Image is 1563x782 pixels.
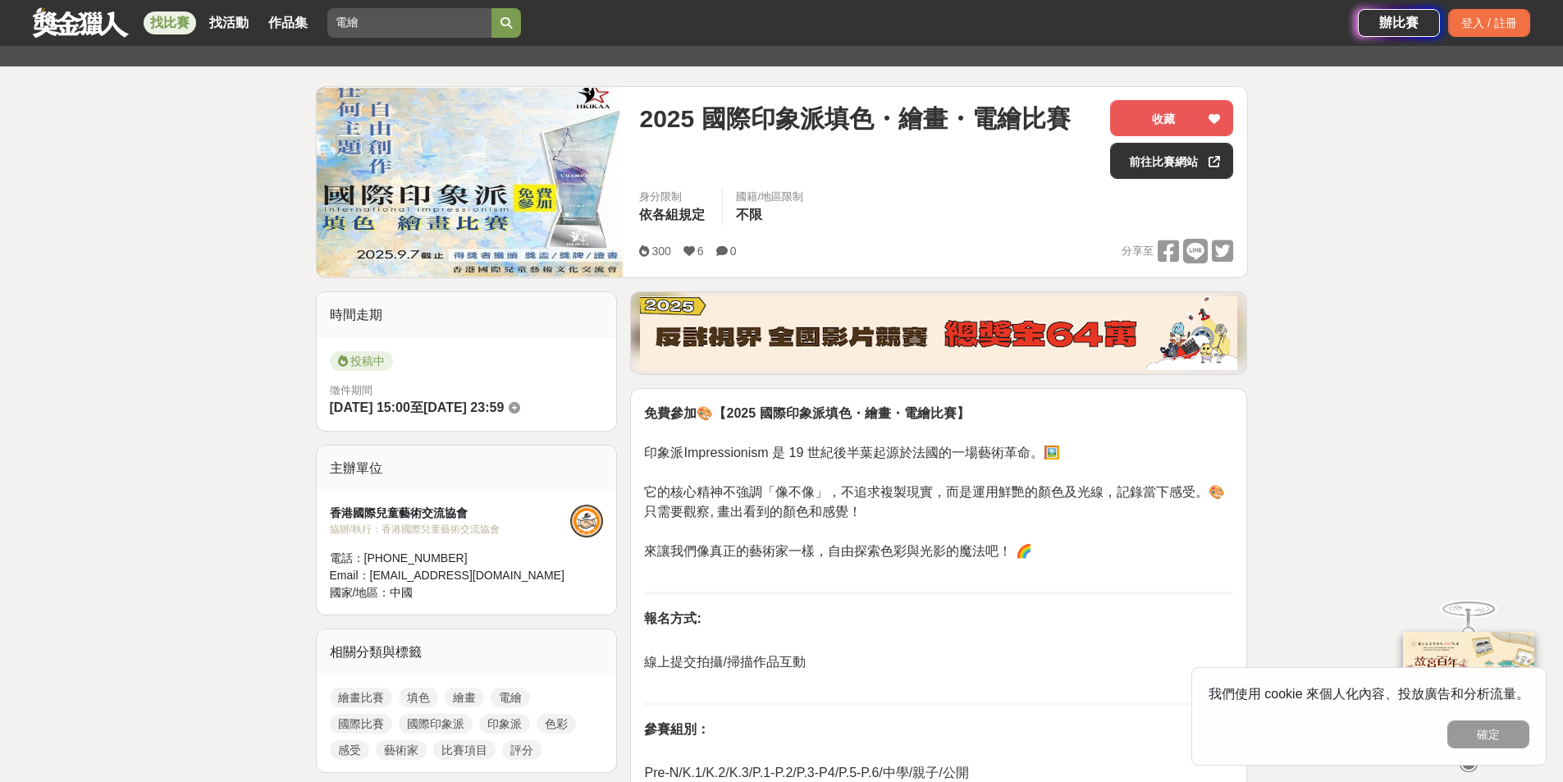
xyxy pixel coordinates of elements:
img: 968ab78a-c8e5-4181-8f9d-94c24feca916.png [1403,632,1534,741]
a: 印象派 [479,714,530,734]
span: 投稿中 [330,351,393,371]
button: 確定 [1447,720,1529,748]
div: 時間走期 [317,292,617,338]
strong: 參賽組別： [644,722,710,736]
a: 填色 [399,688,438,707]
span: 6 [697,245,704,258]
input: 這樣Sale也可以： 安聯人壽創意銷售法募集 [327,8,491,38]
span: Pre-N/K.1/K.2/K.3/P.1-P.2/P.3-P4/P.5-P.6/中學/親子/公開 [644,766,968,780]
a: 色彩 [537,714,576,734]
a: 藝術家 [376,740,427,760]
a: 找活動 [203,11,255,34]
a: 辦比賽 [1358,9,1440,37]
a: 電繪 [491,688,530,707]
span: 中國 [390,586,413,599]
a: 比賽項目 [433,740,496,760]
a: 作品集 [262,11,314,34]
span: 我們使用 cookie 來個人化內容、投放廣告和分析流量。 [1209,687,1529,701]
div: 國籍/地區限制 [736,189,803,205]
a: 評分 [502,740,542,760]
div: 主辦單位 [317,446,617,492]
a: 繪畫 [445,688,484,707]
div: 身分限制 [639,189,709,205]
div: 電話： [PHONE_NUMBER] [330,550,571,567]
div: 香港國際兒童藝術交流協會 [330,505,571,522]
div: 相關分類與標籤 [317,629,617,675]
span: 分享至 [1122,239,1154,263]
img: 760c60fc-bf85-49b1-bfa1-830764fee2cd.png [640,296,1237,370]
img: Cover Image [317,87,624,277]
span: 國家/地區： [330,586,391,599]
strong: 免費參加🎨【2025 國際印象派填色・繪畫・電繪比賽】 [644,406,969,420]
span: 線上提交拍攝/掃描作品互動 [644,655,805,669]
span: 印象派Impressionism 是 19 世紀後半葉起源於法國的一場藝術革命。🖼️ [644,446,1059,460]
a: 繪畫比賽 [330,688,392,707]
a: 國際印象派 [399,714,473,734]
div: 協辦/執行： 香港國際兒童藝術交流協會 [330,522,571,537]
span: 徵件期間 [330,384,372,396]
a: 國際比賽 [330,714,392,734]
span: 至 [410,400,423,414]
span: 300 [651,245,670,258]
span: 2025 國際印象派填色・繪畫・電繪比賽 [639,100,1070,137]
div: 登入 / 註冊 [1448,9,1530,37]
span: 來讓我們像真正的藝術家一樣，自由探索色彩與光影的魔法吧！ 🌈 [644,544,1031,558]
strong: 報名方式: [644,611,701,625]
span: [DATE] 23:59 [423,400,504,414]
span: 不限 [736,208,762,222]
span: 依各組規定 [639,208,705,222]
span: 它的核心精神不強調「像不像」，不追求複製現實，而是運用鮮艷的顏色及光線，記錄當下感受。🎨只需要觀察, 畫出看到的顏色和感覺！ [644,485,1225,519]
a: 前往比賽網站 [1110,143,1233,179]
span: [DATE] 15:00 [330,400,410,414]
a: 找比賽 [144,11,196,34]
button: 收藏 [1110,100,1233,136]
div: Email： [EMAIL_ADDRESS][DOMAIN_NAME] [330,567,571,584]
a: 感受 [330,740,369,760]
span: 0 [730,245,737,258]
